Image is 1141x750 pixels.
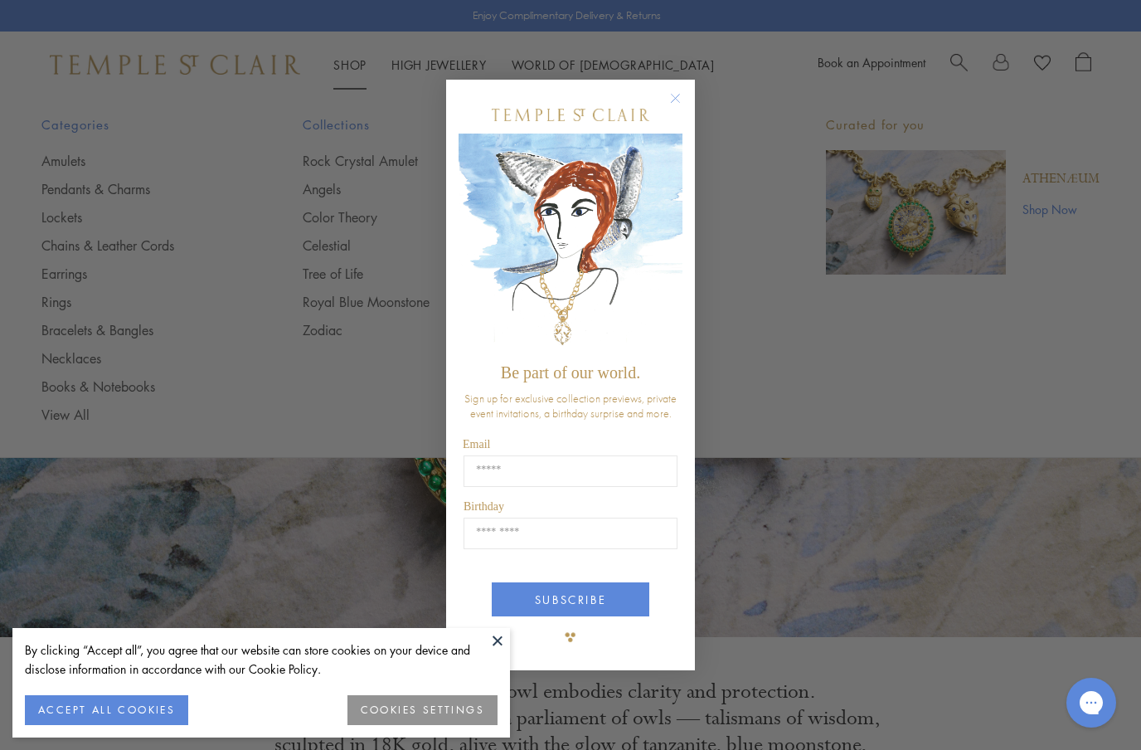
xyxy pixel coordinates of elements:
button: Close dialog [673,96,694,117]
input: Email [464,455,677,487]
button: SUBSCRIBE [492,582,649,616]
span: Email [463,438,490,450]
iframe: Gorgias live chat messenger [1058,672,1124,733]
span: Sign up for exclusive collection previews, private event invitations, a birthday surprise and more. [464,391,677,421]
button: COOKIES SETTINGS [347,695,498,725]
button: ACCEPT ALL COOKIES [25,695,188,725]
span: Be part of our world. [501,363,640,382]
span: Birthday [464,500,504,513]
img: TSC [554,621,587,654]
img: c4a9eb12-d91a-4d4a-8ee0-386386f4f338.jpeg [459,134,682,355]
img: Temple St. Clair [492,109,649,121]
div: By clicking “Accept all”, you agree that our website can store cookies on your device and disclos... [25,640,498,679]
